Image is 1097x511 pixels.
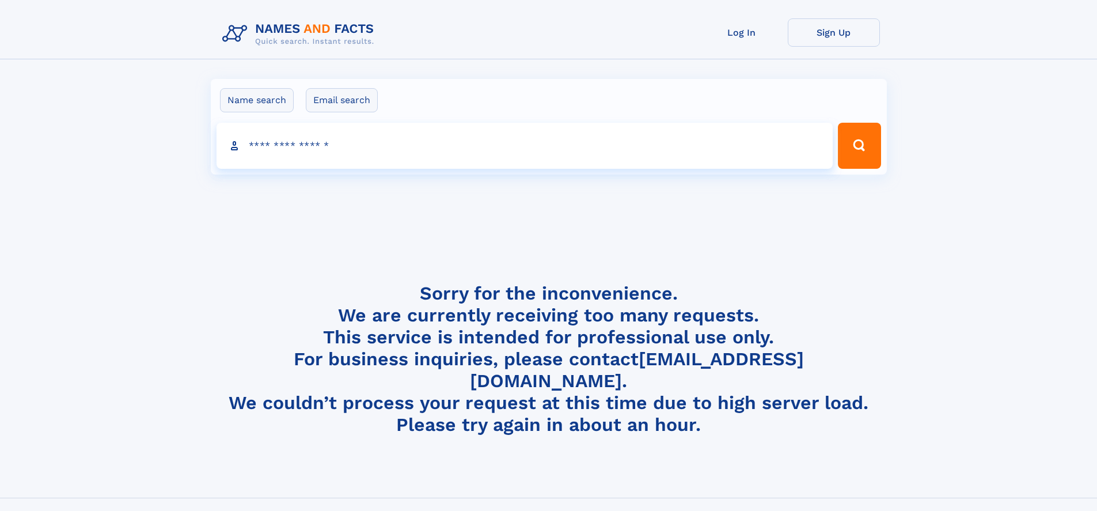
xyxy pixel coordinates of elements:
[217,123,833,169] input: search input
[306,88,378,112] label: Email search
[218,282,880,436] h4: Sorry for the inconvenience. We are currently receiving too many requests. This service is intend...
[838,123,880,169] button: Search Button
[788,18,880,47] a: Sign Up
[696,18,788,47] a: Log In
[470,348,804,392] a: [EMAIL_ADDRESS][DOMAIN_NAME]
[220,88,294,112] label: Name search
[218,18,384,50] img: Logo Names and Facts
